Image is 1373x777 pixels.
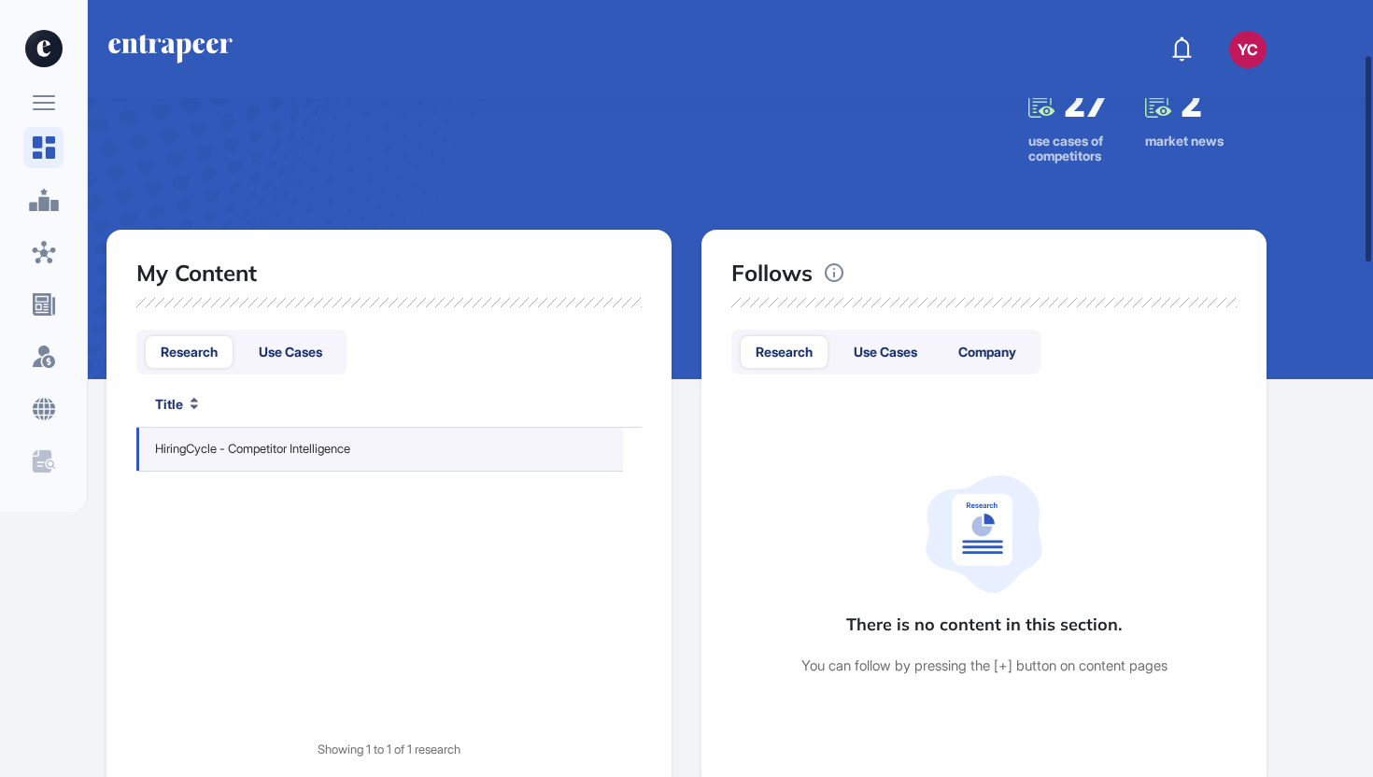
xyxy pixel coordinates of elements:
div: market news [1145,134,1224,148]
button: YC [1229,31,1267,68]
div: Use Cases [839,336,932,368]
span: 27 [1063,79,1108,126]
div: There is no content in this section. [846,612,1122,637]
div: Company [943,336,1031,368]
h2: My Content [136,260,257,287]
span: 2 [1180,79,1202,126]
div: You can follow by pressing the [+] button on content pages [801,656,1168,677]
div: Research [146,336,233,368]
div: Research [741,336,828,368]
a: 2market news [1145,79,1224,163]
div: Title [155,394,198,414]
div: use cases of competitors [1028,134,1108,163]
a: entrapeer-logo [106,35,234,64]
div: Showing 1 to 1 of 1 research [318,741,460,759]
h2: Follows [731,260,813,287]
a: 27use cases of competitors [1028,79,1108,163]
div: Use Cases [244,336,337,368]
a: HiringCycle - Competitor Intelligence [155,440,350,459]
